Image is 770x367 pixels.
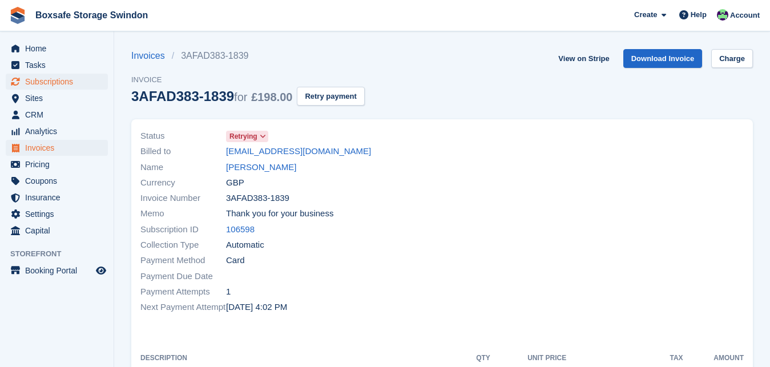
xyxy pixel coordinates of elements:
[711,49,753,68] a: Charge
[717,9,728,21] img: Kim Virabi
[226,130,268,143] a: Retrying
[226,239,264,252] span: Automatic
[226,207,333,220] span: Thank you for your business
[226,223,255,236] a: 106598
[131,49,365,63] nav: breadcrumbs
[140,223,226,236] span: Subscription ID
[140,145,226,158] span: Billed to
[6,263,108,279] a: menu
[25,107,94,123] span: CRM
[25,74,94,90] span: Subscriptions
[251,91,292,103] span: £198.00
[25,57,94,73] span: Tasks
[140,207,226,220] span: Memo
[131,74,365,86] span: Invoice
[140,254,226,267] span: Payment Method
[31,6,152,25] a: Boxsafe Storage Swindon
[25,189,94,205] span: Insurance
[6,41,108,57] a: menu
[6,223,108,239] a: menu
[6,140,108,156] a: menu
[6,74,108,90] a: menu
[131,88,292,104] div: 3AFAD383-1839
[6,57,108,73] a: menu
[226,192,289,205] span: 3AFAD383-1839
[634,9,657,21] span: Create
[140,270,226,283] span: Payment Due Date
[691,9,707,21] span: Help
[6,189,108,205] a: menu
[229,131,257,142] span: Retrying
[25,223,94,239] span: Capital
[140,285,226,299] span: Payment Attempts
[131,49,172,63] a: Invoices
[6,206,108,222] a: menu
[140,239,226,252] span: Collection Type
[25,140,94,156] span: Invoices
[226,145,371,158] a: [EMAIL_ADDRESS][DOMAIN_NAME]
[226,176,244,189] span: GBP
[226,161,296,174] a: [PERSON_NAME]
[140,130,226,143] span: Status
[234,91,247,103] span: for
[297,87,364,106] button: Retry payment
[226,254,245,267] span: Card
[140,192,226,205] span: Invoice Number
[6,107,108,123] a: menu
[6,123,108,139] a: menu
[25,263,94,279] span: Booking Portal
[140,176,226,189] span: Currency
[226,285,231,299] span: 1
[25,173,94,189] span: Coupons
[25,41,94,57] span: Home
[25,123,94,139] span: Analytics
[10,248,114,260] span: Storefront
[6,173,108,189] a: menu
[94,264,108,277] a: Preview store
[9,7,26,24] img: stora-icon-8386f47178a22dfd0bd8f6a31ec36ba5ce8667c1dd55bd0f319d3a0aa187defe.svg
[25,206,94,222] span: Settings
[25,90,94,106] span: Sites
[623,49,703,68] a: Download Invoice
[140,301,226,314] span: Next Payment Attempt
[730,10,760,21] span: Account
[140,161,226,174] span: Name
[554,49,614,68] a: View on Stripe
[6,156,108,172] a: menu
[6,90,108,106] a: menu
[226,301,287,314] time: 2025-09-10 15:02:37 UTC
[25,156,94,172] span: Pricing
